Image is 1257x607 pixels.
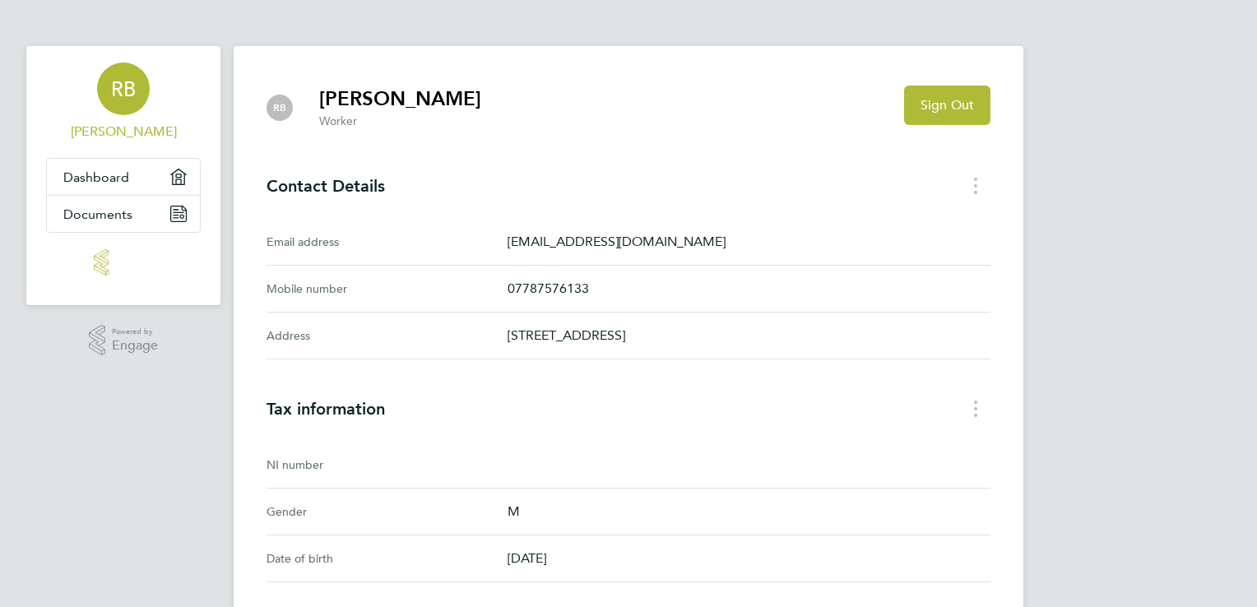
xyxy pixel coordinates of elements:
[47,196,200,232] a: Documents
[508,549,990,568] p: [DATE]
[63,169,129,185] span: Dashboard
[273,102,286,114] span: RB
[267,455,508,475] div: NI number
[319,114,481,130] p: Worker
[112,325,158,339] span: Powered by
[267,549,508,568] div: Date of birth
[921,97,974,114] span: Sign Out
[319,86,481,112] h2: [PERSON_NAME]
[508,326,990,345] p: [STREET_ADDRESS]
[267,502,508,521] div: Gender
[47,159,200,195] a: Dashboard
[46,63,201,141] a: RB[PERSON_NAME]
[904,86,990,125] button: Sign Out
[112,339,158,353] span: Engage
[961,396,990,421] button: Tax information menu
[508,502,990,521] p: M
[26,46,220,305] nav: Main navigation
[961,173,990,198] button: Contact Details menu
[46,249,201,276] a: Go to home page
[94,249,153,276] img: engage-logo-retina.png
[267,326,508,345] div: Address
[508,279,990,299] p: 07787576133
[46,122,201,141] span: Robert Brakes
[267,176,990,196] h3: Contact Details
[267,279,508,299] div: Mobile number
[267,232,508,252] div: Email address
[63,206,132,222] span: Documents
[267,95,293,121] div: Robert Brakes
[508,232,990,252] p: [EMAIL_ADDRESS][DOMAIN_NAME]
[111,78,136,100] span: RB
[267,399,990,419] h3: Tax information
[89,325,159,356] a: Powered byEngage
